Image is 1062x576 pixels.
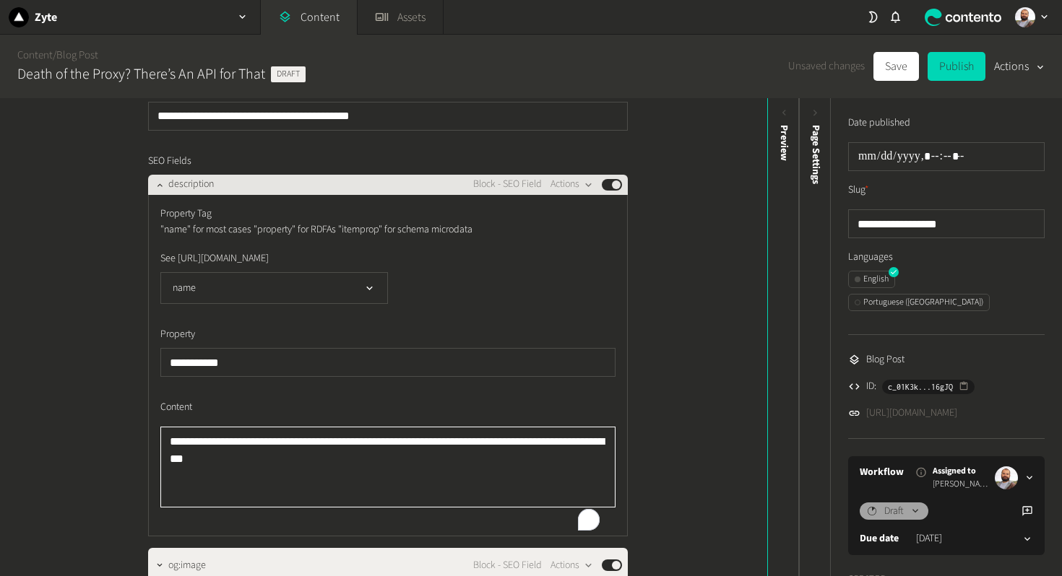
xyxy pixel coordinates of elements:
[884,504,904,519] span: Draft
[855,296,983,309] div: Portuguese ([GEOGRAPHIC_DATA])
[933,465,989,478] span: Assigned to
[160,400,192,415] span: Content
[788,58,865,75] span: Unsaved changes
[551,176,593,193] button: Actions
[168,177,214,192] span: description
[160,427,616,507] textarea: To enrich screen reader interactions, please activate Accessibility in Grammarly extension settings
[994,52,1045,81] button: Actions
[855,273,889,286] div: English
[160,250,489,266] p: See [URL][DOMAIN_NAME]
[160,222,489,237] p: "name" for most cases "property" for RDFAs "itemprop" for schema microdata
[933,478,989,491] span: [PERSON_NAME]
[873,52,919,81] button: Save
[53,48,56,63] span: /
[160,206,212,222] span: Property Tag
[17,48,53,63] a: Content
[160,327,195,342] span: Property
[860,465,904,480] a: Workflow
[848,271,895,288] button: English
[848,183,869,198] label: Slug
[882,380,975,394] button: c_01K3k...16gJQ
[848,115,910,131] label: Date published
[888,380,953,393] span: c_01K3k...16gJQ
[777,125,792,161] div: Preview
[473,558,542,573] span: Block - SEO Field
[866,406,957,421] a: [URL][DOMAIN_NAME]
[17,64,265,85] h2: Death of the Proxy? There’s An API for That
[808,125,824,184] span: Page Settings
[848,294,990,311] button: Portuguese ([GEOGRAPHIC_DATA])
[160,272,388,304] button: name
[168,558,206,573] span: og:image
[148,154,191,169] span: SEO Fields
[995,466,1018,489] img: Cleber Alexandre
[551,557,593,574] button: Actions
[1015,7,1035,27] img: Cleber Alexandre
[928,52,985,81] button: Publish
[56,48,98,63] a: Blog Post
[848,250,1045,265] label: Languages
[271,66,306,82] span: Draft
[860,502,928,520] button: Draft
[35,9,57,26] h2: Zyte
[866,352,905,367] span: Blog Post
[916,531,942,546] time: [DATE]
[860,531,899,546] label: Due date
[473,177,542,192] span: Block - SEO Field
[9,7,29,27] img: Zyte
[866,379,876,394] span: ID:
